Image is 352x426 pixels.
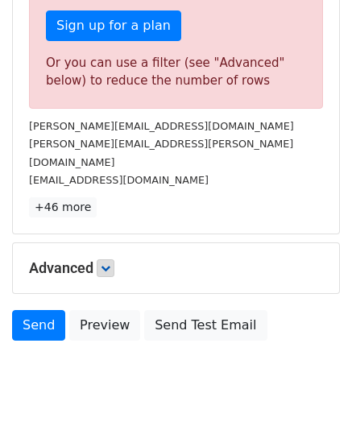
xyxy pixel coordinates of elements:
a: Sign up for a plan [46,10,181,41]
iframe: Chat Widget [271,349,352,426]
a: Preview [69,310,140,341]
small: [PERSON_NAME][EMAIL_ADDRESS][PERSON_NAME][DOMAIN_NAME] [29,138,293,168]
a: +46 more [29,197,97,217]
a: Send Test Email [144,310,267,341]
h5: Advanced [29,259,323,277]
small: [EMAIL_ADDRESS][DOMAIN_NAME] [29,174,209,186]
small: [PERSON_NAME][EMAIL_ADDRESS][DOMAIN_NAME] [29,120,294,132]
a: Send [12,310,65,341]
div: Or you can use a filter (see "Advanced" below) to reduce the number of rows [46,54,306,90]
